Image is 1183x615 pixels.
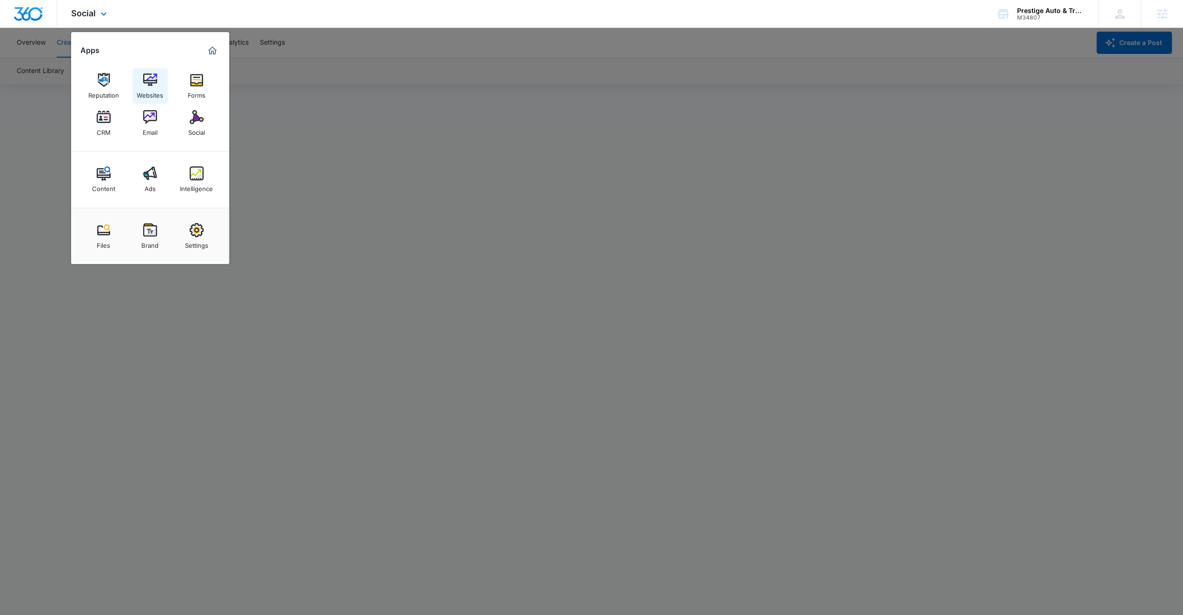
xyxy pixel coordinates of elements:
div: Brand [141,237,159,249]
a: Marketing 360® Dashboard [205,43,220,58]
div: Files [97,237,110,249]
div: Email [143,124,158,136]
div: Intelligence [180,180,213,192]
div: account id [1017,14,1085,21]
a: Reputation [86,68,121,104]
a: Intelligence [179,162,214,197]
a: Files [86,218,121,254]
a: Websites [132,68,168,104]
a: Email [132,106,168,141]
a: Social [179,106,214,141]
div: Ads [145,180,156,192]
div: Content [92,180,115,192]
div: Reputation [88,87,119,99]
a: Forms [179,68,214,104]
h2: Apps [80,46,99,55]
a: Brand [132,218,168,254]
div: Social [188,124,205,136]
a: Settings [179,218,214,254]
a: Ads [132,162,168,197]
div: account name [1017,7,1085,14]
span: Social [71,8,96,18]
div: Forms [188,87,205,99]
a: Content [86,162,121,197]
a: CRM [86,106,121,141]
div: Websites [137,87,163,99]
div: Settings [185,237,208,249]
div: CRM [97,124,111,136]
